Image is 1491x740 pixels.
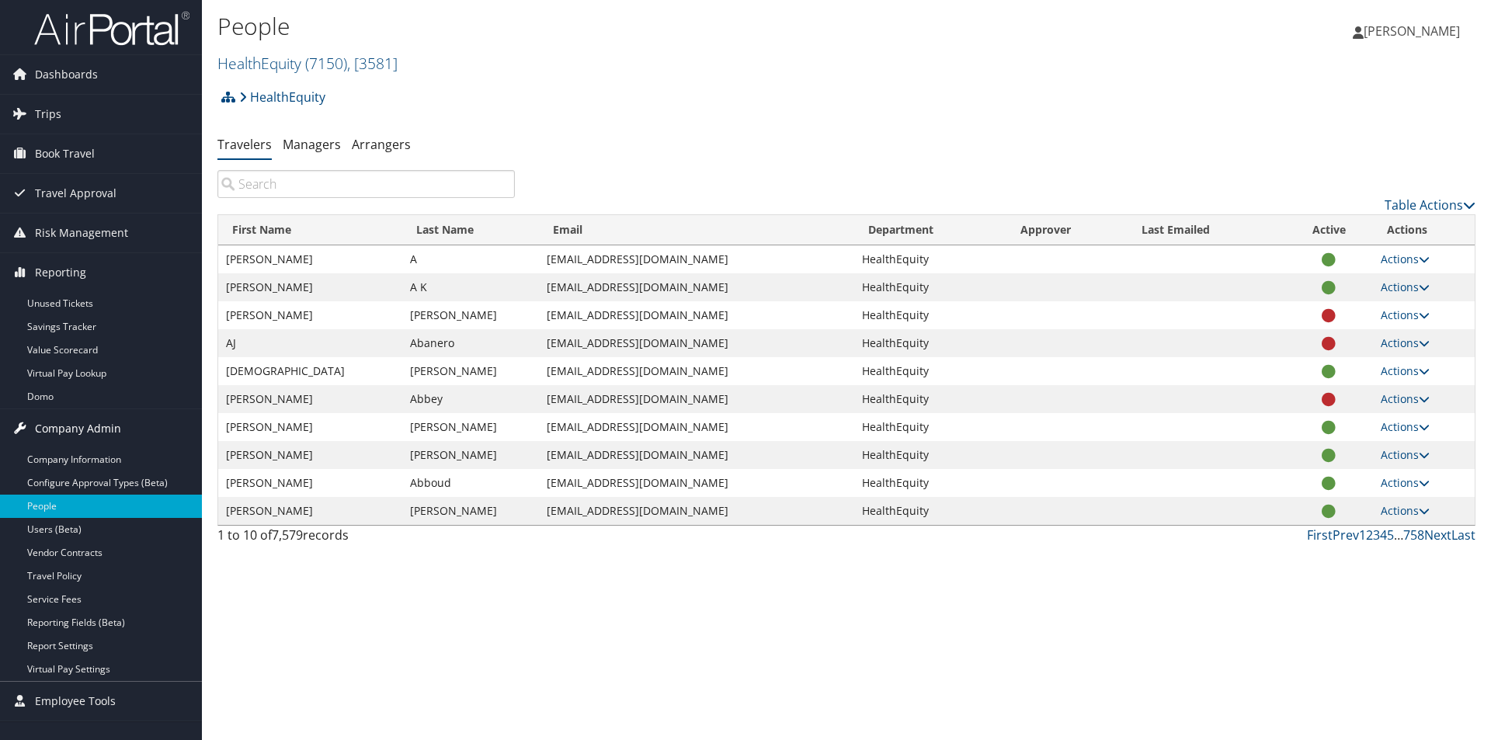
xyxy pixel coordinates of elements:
td: A [402,245,539,273]
th: Last Emailed: activate to sort column ascending [1128,215,1284,245]
a: First [1307,526,1333,544]
span: … [1394,526,1403,544]
th: Active: activate to sort column ascending [1284,215,1373,245]
a: Actions [1381,447,1430,462]
a: Arrangers [352,136,411,153]
td: [EMAIL_ADDRESS][DOMAIN_NAME] [539,441,854,469]
td: HealthEquity [854,301,1006,329]
td: [PERSON_NAME] [218,301,402,329]
td: [EMAIL_ADDRESS][DOMAIN_NAME] [539,497,854,525]
a: Next [1424,526,1451,544]
td: [PERSON_NAME] [218,385,402,413]
th: Department: activate to sort column ascending [854,215,1006,245]
td: [PERSON_NAME] [402,413,539,441]
a: HealthEquity [217,53,398,74]
td: [EMAIL_ADDRESS][DOMAIN_NAME] [539,273,854,301]
a: 5 [1387,526,1394,544]
td: [DEMOGRAPHIC_DATA] [218,357,402,385]
td: [PERSON_NAME] [218,497,402,525]
span: Employee Tools [35,682,116,721]
td: HealthEquity [854,441,1006,469]
td: [PERSON_NAME] [402,301,539,329]
a: Managers [283,136,341,153]
a: Actions [1381,252,1430,266]
a: Actions [1381,419,1430,434]
td: HealthEquity [854,469,1006,497]
a: Table Actions [1385,196,1475,214]
a: Actions [1381,335,1430,350]
td: HealthEquity [854,273,1006,301]
a: Actions [1381,391,1430,406]
td: [PERSON_NAME] [218,441,402,469]
th: Email: activate to sort column ascending [539,215,854,245]
span: [PERSON_NAME] [1364,23,1460,40]
img: airportal-logo.png [34,10,189,47]
span: Trips [35,95,61,134]
td: [EMAIL_ADDRESS][DOMAIN_NAME] [539,413,854,441]
td: A K [402,273,539,301]
td: HealthEquity [854,385,1006,413]
td: Abbey [402,385,539,413]
td: [EMAIL_ADDRESS][DOMAIN_NAME] [539,469,854,497]
span: ( 7150 ) [305,53,347,74]
td: [EMAIL_ADDRESS][DOMAIN_NAME] [539,245,854,273]
td: [PERSON_NAME] [218,245,402,273]
a: Actions [1381,363,1430,378]
td: Abanero [402,329,539,357]
a: Actions [1381,307,1430,322]
td: HealthEquity [854,357,1006,385]
span: Company Admin [35,409,121,448]
a: Last [1451,526,1475,544]
a: 758 [1403,526,1424,544]
td: [PERSON_NAME] [218,273,402,301]
th: Approver [1006,215,1128,245]
span: Risk Management [35,214,128,252]
a: 3 [1373,526,1380,544]
a: HealthEquity [239,82,325,113]
a: [PERSON_NAME] [1353,8,1475,54]
td: [PERSON_NAME] [218,469,402,497]
a: Travelers [217,136,272,153]
td: [EMAIL_ADDRESS][DOMAIN_NAME] [539,301,854,329]
a: Actions [1381,280,1430,294]
span: Travel Approval [35,174,116,213]
td: Abboud [402,469,539,497]
a: 1 [1359,526,1366,544]
span: Reporting [35,253,86,292]
a: Prev [1333,526,1359,544]
td: AJ [218,329,402,357]
td: [PERSON_NAME] [402,497,539,525]
a: 2 [1366,526,1373,544]
td: [PERSON_NAME] [402,357,539,385]
td: HealthEquity [854,329,1006,357]
th: First Name: activate to sort column ascending [218,215,402,245]
input: Search [217,170,515,198]
th: Last Name: activate to sort column descending [402,215,539,245]
h1: People [217,10,1056,43]
div: 1 to 10 of records [217,526,515,552]
a: Actions [1381,503,1430,518]
span: 7,579 [272,526,303,544]
a: Actions [1381,475,1430,490]
span: Book Travel [35,134,95,173]
td: [PERSON_NAME] [218,413,402,441]
td: [EMAIL_ADDRESS][DOMAIN_NAME] [539,385,854,413]
td: [PERSON_NAME] [402,441,539,469]
td: HealthEquity [854,497,1006,525]
a: 4 [1380,526,1387,544]
td: HealthEquity [854,413,1006,441]
td: [EMAIL_ADDRESS][DOMAIN_NAME] [539,329,854,357]
th: Actions [1373,215,1475,245]
td: [EMAIL_ADDRESS][DOMAIN_NAME] [539,357,854,385]
span: , [ 3581 ] [347,53,398,74]
td: HealthEquity [854,245,1006,273]
span: Dashboards [35,55,98,94]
